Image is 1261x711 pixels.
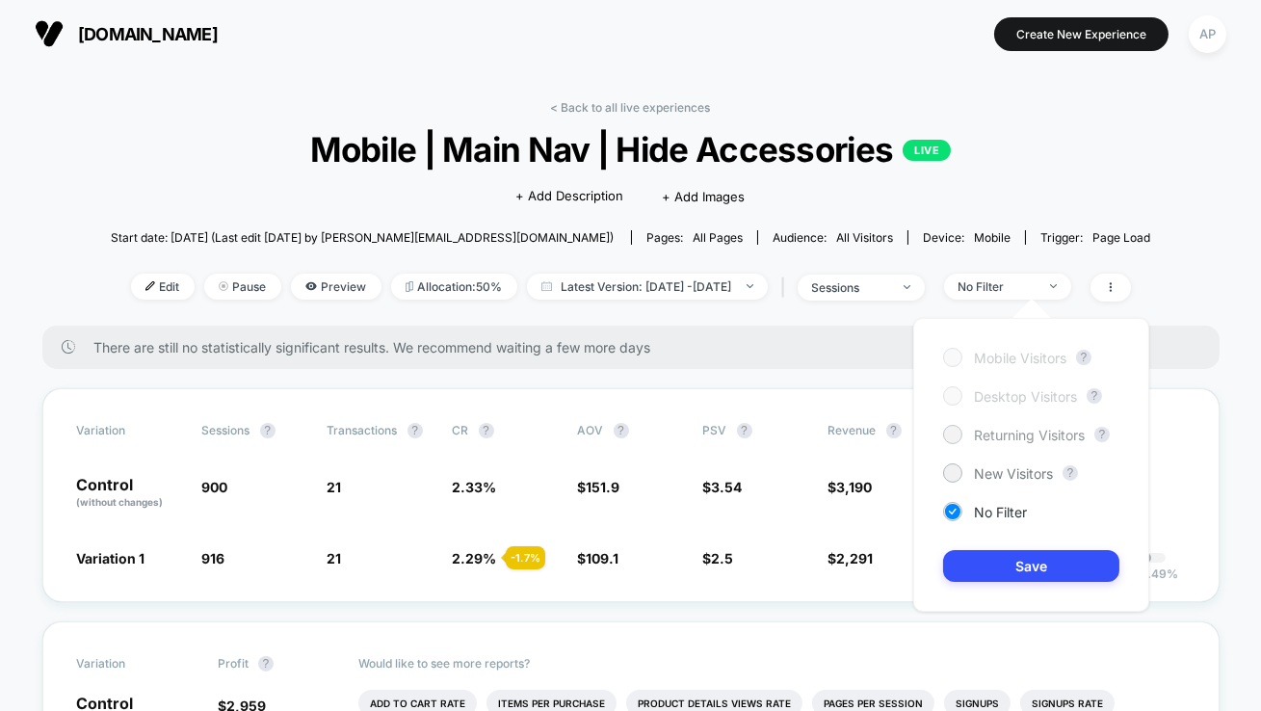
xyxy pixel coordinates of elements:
[974,427,1085,443] span: Returning Visitors
[828,550,874,566] span: $
[35,19,64,48] img: Visually logo
[737,423,752,438] button: ?
[77,656,183,671] span: Variation
[587,550,619,566] span: 109.1
[1050,284,1057,288] img: end
[1040,230,1150,245] div: Trigger:
[693,230,743,245] span: all pages
[94,339,1181,355] span: There are still no statistically significant results. We recommend waiting a few more days
[391,274,517,300] span: Allocation: 50%
[907,230,1025,245] span: Device:
[904,285,910,289] img: end
[77,477,183,510] p: Control
[1076,350,1091,365] button: ?
[1183,14,1232,54] button: AP
[145,281,155,291] img: edit
[407,423,423,438] button: ?
[578,423,604,437] span: AOV
[291,274,381,300] span: Preview
[453,479,497,495] span: 2.33 %
[614,423,629,438] button: ?
[1087,388,1102,404] button: ?
[836,230,893,245] span: All Visitors
[703,479,743,495] span: $
[663,189,746,204] span: + Add Images
[219,281,228,291] img: end
[703,550,734,566] span: $
[260,423,276,438] button: ?
[943,550,1119,582] button: Save
[974,230,1011,245] span: mobile
[479,423,494,438] button: ?
[828,423,877,437] span: Revenue
[587,479,620,495] span: 151.9
[578,550,619,566] span: $
[777,274,798,302] span: |
[1189,15,1226,53] div: AP
[29,18,223,49] button: [DOMAIN_NAME]
[703,423,727,437] span: PSV
[578,479,620,495] span: $
[77,423,183,438] span: Variation
[506,546,545,569] div: - 1.7 %
[202,423,250,437] span: Sessions
[837,479,873,495] span: 3,190
[974,504,1027,520] span: No Filter
[1092,230,1150,245] span: Page Load
[773,230,893,245] div: Audience:
[218,656,249,671] span: Profit
[974,465,1053,482] span: New Visitors
[551,100,711,115] a: < Back to all live experiences
[202,479,228,495] span: 900
[131,274,195,300] span: Edit
[541,281,552,291] img: calendar
[1094,427,1110,442] button: ?
[903,140,951,161] p: LIVE
[812,280,889,295] div: sessions
[712,479,743,495] span: 3.54
[77,550,145,566] span: Variation 1
[994,17,1169,51] button: Create New Experience
[828,479,873,495] span: $
[974,388,1077,405] span: Desktop Visitors
[974,350,1066,366] span: Mobile Visitors
[204,274,281,300] span: Pause
[453,423,469,437] span: CR
[527,274,768,300] span: Latest Version: [DATE] - [DATE]
[712,550,734,566] span: 2.5
[837,550,874,566] span: 2,291
[646,230,743,245] div: Pages:
[163,129,1098,170] span: Mobile | Main Nav | Hide Accessories
[886,423,902,438] button: ?
[328,423,398,437] span: Transactions
[328,550,342,566] span: 21
[77,496,164,508] span: (without changes)
[111,230,614,245] span: Start date: [DATE] (Last edit [DATE] by [PERSON_NAME][EMAIL_ADDRESS][DOMAIN_NAME])
[1063,465,1078,481] button: ?
[959,279,1036,294] div: No Filter
[258,656,274,671] button: ?
[453,550,497,566] span: 2.29 %
[406,281,413,292] img: rebalance
[516,187,624,206] span: + Add Description
[358,656,1185,671] p: Would like to see more reports?
[78,24,218,44] span: [DOMAIN_NAME]
[747,284,753,288] img: end
[328,479,342,495] span: 21
[202,550,225,566] span: 916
